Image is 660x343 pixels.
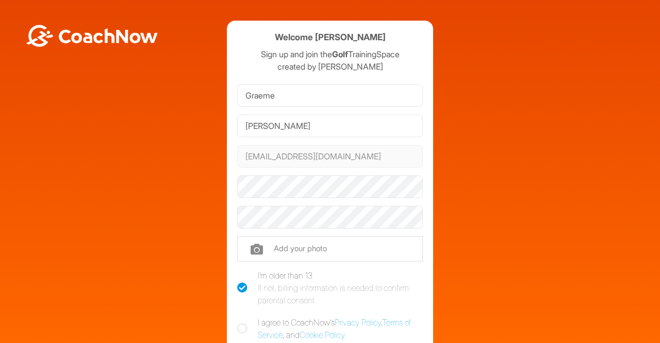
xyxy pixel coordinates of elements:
img: BwLJSsUCoWCh5upNqxVrqldRgqLPVwmV24tXu5FoVAoFEpwwqQ3VIfuoInZCoVCoTD4vwADAC3ZFMkVEQFDAAAAAElFTkSuQmCC [25,25,159,47]
div: If not, billing information is needed to confirm parental consent. [258,282,423,306]
div: I'm older than 13 [258,269,423,306]
h4: Welcome [PERSON_NAME] [275,31,386,44]
p: created by [PERSON_NAME] [237,60,423,73]
input: Last Name [237,115,423,137]
a: Terms of Service [258,317,411,340]
input: Email [237,145,423,168]
strong: Golf [332,49,348,59]
input: First Name [237,84,423,107]
label: I agree to CoachNow's , , and . [237,316,423,341]
a: Privacy Policy [335,317,381,328]
a: Cookie Policy [300,330,344,340]
p: Sign up and join the TrainingSpace [237,48,423,60]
